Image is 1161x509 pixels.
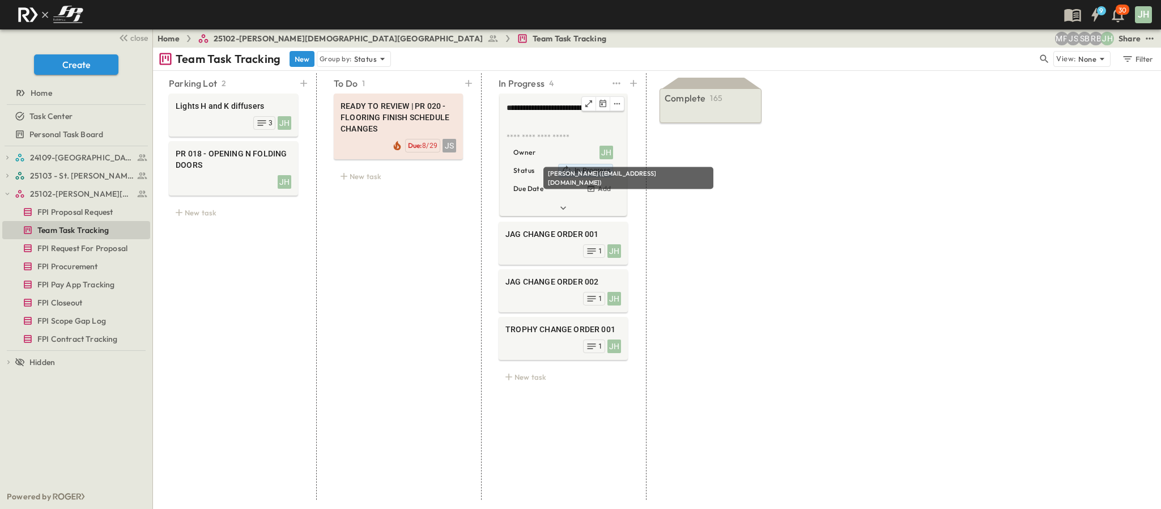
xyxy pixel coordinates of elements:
a: FPI Contract Tracking [2,331,148,347]
p: Group by: [320,53,352,65]
nav: breadcrumbs [158,33,613,44]
span: 1 [598,294,602,303]
div: Regina Barnett (rbarnett@fpibuilders.com) [1089,32,1103,45]
span: READY TO REVIEW | PR 020 - FLOORING FINISH SCHEDULE CHANGES [341,100,456,134]
p: 2 [222,78,226,89]
div: FPI Closeouttest [2,294,150,312]
span: close [130,32,148,44]
div: Monica Pruteanu (mpruteanu@fpibuilders.com) [1055,32,1069,45]
button: close [114,29,150,45]
span: FPI Scope Gap Log [37,315,106,326]
div: New task [334,168,463,184]
p: 4 [549,78,554,89]
p: None [1078,53,1096,65]
button: test [610,75,623,91]
div: JH [599,146,613,159]
p: Team Task Tracking [176,51,280,67]
button: Tracking Date Menu [596,97,610,111]
div: TROPHY CHANGE ORDER 001JH1 [499,317,628,360]
p: View: [1056,53,1076,65]
div: READY TO REVIEW | PR 020 - FLOORING FINISH SCHEDULE CHANGESJSDue:8/29 [334,94,463,159]
div: JS [443,139,456,152]
a: Team Task Tracking [517,33,606,44]
div: JH [607,292,621,306]
button: test [1143,32,1156,45]
span: 24109-St. Teresa of Calcutta Parish Hall [30,152,134,163]
a: FPI Closeout [2,295,148,311]
button: New [290,51,314,67]
div: Jesse Sullivan (jsullivan@fpibuilders.com) [1066,32,1080,45]
div: Team Task Trackingtest [2,221,150,239]
div: 25102-Christ The Redeemer Anglican Churchtest [2,185,150,203]
p: Complete [665,91,705,105]
div: [PERSON_NAME] ([EMAIL_ADDRESS][DOMAIN_NAME]) [543,167,713,189]
button: Filter [1117,51,1156,67]
a: Task Center [2,108,148,124]
div: JH [607,244,621,258]
button: edit [610,97,624,111]
a: Home [158,33,180,44]
span: Team Task Tracking [37,224,109,236]
span: 1 [598,247,602,256]
div: New task [499,369,628,385]
button: 9 [1084,5,1107,25]
span: FPI Pay App Tracking [37,279,114,290]
a: FPI Proposal Request [2,204,148,220]
div: JH [278,116,291,130]
div: JAG CHANGE ORDER 001JH1 [499,222,628,265]
span: Personal Task Board [29,129,103,140]
p: Status [354,53,377,65]
div: FPI Scope Gap Logtest [2,312,150,330]
span: Hidden [29,357,55,368]
h6: 9 [1099,6,1103,15]
p: Status [513,165,534,176]
div: 24109-St. Teresa of Calcutta Parish Halltest [2,149,150,167]
span: 8/29 [422,142,437,150]
span: TROPHY CHANGE ORDER 001 [505,324,621,335]
a: 24109-St. Teresa of Calcutta Parish Hall [15,150,148,166]
div: PR 018 - OPENING N FOLDING DOORSJH [169,141,298,196]
span: 25102-[PERSON_NAME][DEMOGRAPHIC_DATA][GEOGRAPHIC_DATA] [214,33,483,44]
a: FPI Pay App Tracking [2,277,148,292]
button: Create [34,54,118,75]
button: JH [1134,5,1153,24]
p: 30 [1119,6,1126,15]
span: FPI Proposal Request [37,206,113,218]
div: Share [1119,33,1141,44]
span: JAG CHANGE ORDER 002 [505,276,621,287]
p: 1 [362,78,365,89]
span: 25102-Christ The Redeemer Anglican Church [30,188,134,200]
a: 25103 - St. [PERSON_NAME] Phase 2 [15,168,148,184]
span: JAG CHANGE ORDER 001 [505,228,621,240]
div: FPI Contract Trackingtest [2,330,150,348]
div: Filter [1121,53,1154,65]
a: FPI Procurement [2,258,148,274]
div: 25103 - St. [PERSON_NAME] Phase 2test [2,167,150,185]
span: FPI Request For Proposal [37,243,127,254]
div: Personal Task Boardtest [2,125,150,143]
span: 1 [598,342,602,351]
span: Home [31,87,52,99]
p: Due Date [513,183,543,194]
p: Owner [513,147,535,158]
span: PR 018 - OPENING N FOLDING DOORS [176,148,291,171]
p: To Do [334,77,358,90]
a: FPI Scope Gap Log [2,313,148,329]
span: FPI Contract Tracking [37,333,118,345]
div: FPI Procurementtest [2,257,150,275]
span: Task Center [29,111,73,122]
a: 25102-[PERSON_NAME][DEMOGRAPHIC_DATA][GEOGRAPHIC_DATA] [198,33,499,44]
span: FPI Closeout [37,297,82,308]
span: Due: [408,141,422,150]
p: 165 [710,92,722,104]
div: Sterling Barnett (sterling@fpibuilders.com) [1078,32,1091,45]
a: Team Task Tracking [2,222,148,238]
span: Team Task Tracking [533,33,606,44]
a: Personal Task Board [2,126,148,142]
p: In Progress [499,77,545,90]
div: FPI Request For Proposaltest [2,239,150,257]
div: JH [607,340,621,353]
div: Jose Hurtado (jhurtado@fpibuilders.com) [1100,32,1114,45]
div: Jose Hurtado (jhurtado@fpibuilders.com) [599,146,613,159]
a: FPI Request For Proposal [2,240,148,256]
